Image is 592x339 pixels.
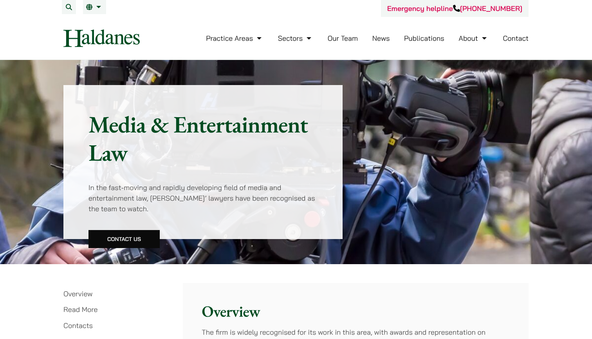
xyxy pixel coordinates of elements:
a: EN [86,4,103,10]
a: Sectors [278,34,313,43]
a: Contact [503,34,529,43]
a: News [372,34,390,43]
img: Logo of Haldanes [63,29,140,47]
a: About [458,34,488,43]
h2: Overview [202,302,509,321]
a: Overview [63,289,92,298]
a: Read More [63,305,97,314]
a: Publications [404,34,444,43]
h1: Media & Entertainment Law [88,110,318,167]
a: Emergency helpline[PHONE_NUMBER] [387,4,522,13]
p: In the fast-moving and rapidly developing field of media and entertainment law, [PERSON_NAME]’ la... [88,182,318,214]
a: Contact Us [88,230,160,248]
a: Our Team [328,34,358,43]
a: Practice Areas [206,34,264,43]
a: Contacts [63,321,93,330]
